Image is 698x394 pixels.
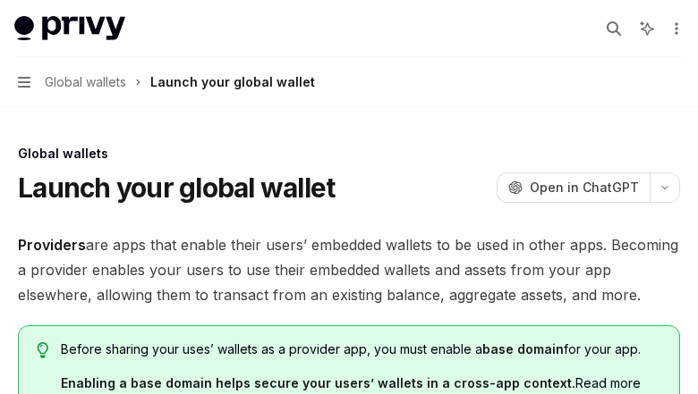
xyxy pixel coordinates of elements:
[18,145,680,163] div: Global wallets
[61,340,661,358] span: Before sharing your uses’ wallets as a provider app, you must enable a for your app.
[666,16,684,41] button: More actions
[530,179,639,197] span: Open in ChatGPT
[482,341,564,356] strong: base domain
[37,342,49,358] svg: Tip
[61,375,575,390] strong: Enabling a base domain helps secure your users’ wallets in a cross-app context.
[14,16,125,41] img: light logo
[497,172,650,203] button: Open in ChatGPT
[45,71,126,93] span: Global wallets
[18,236,86,254] strong: Providers
[18,232,680,307] span: are apps that enable their users’ embedded wallets to be used in other apps. Becoming a provider ...
[150,71,315,93] div: Launch your global wallet
[18,172,335,204] h1: Launch your global wallet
